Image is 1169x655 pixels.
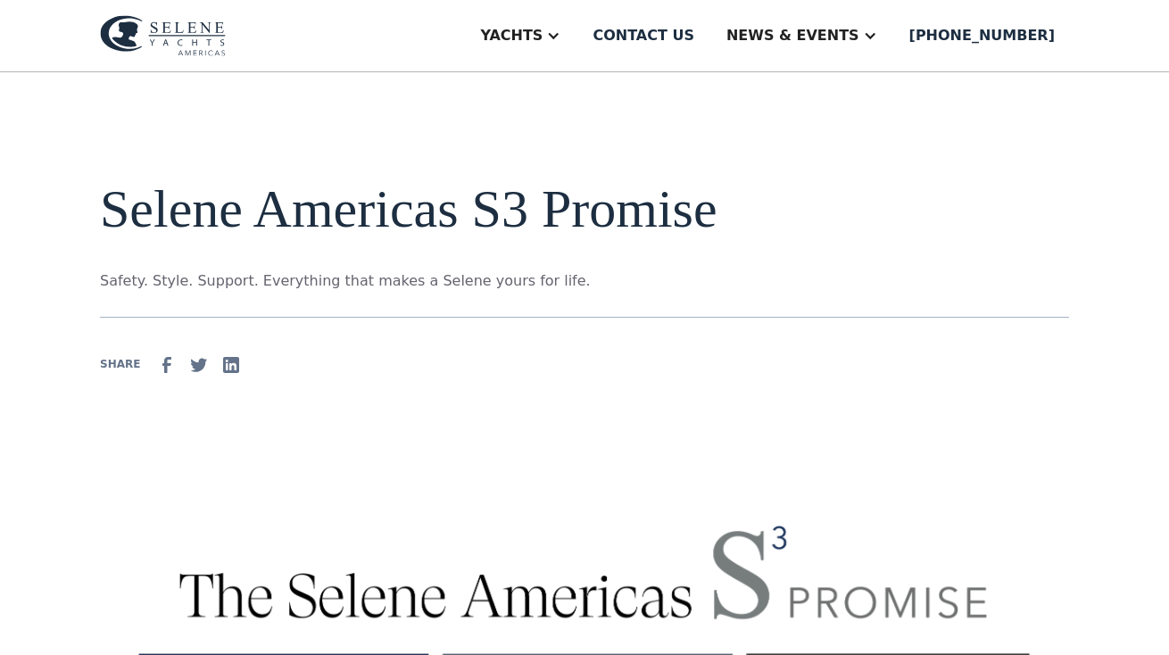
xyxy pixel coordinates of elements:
[100,270,842,292] p: Safety. Style. Support. Everything that makes a Selene yours for life.
[188,354,210,376] img: Twitter
[909,25,1055,46] div: [PHONE_NUMBER]
[100,15,226,56] img: logo
[100,179,842,238] h1: Selene Americas S3 Promise
[156,354,178,376] img: facebook
[480,25,543,46] div: Yachts
[593,25,694,46] div: Contact us
[726,25,859,46] div: News & EVENTS
[100,356,140,372] div: SHARE
[220,354,242,376] img: Linkedin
